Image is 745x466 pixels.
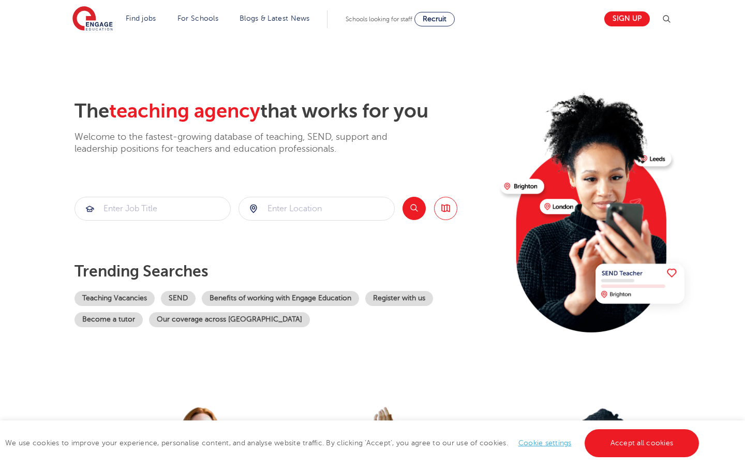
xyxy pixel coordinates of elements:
a: Our coverage across [GEOGRAPHIC_DATA] [149,312,310,327]
input: Submit [75,197,230,220]
div: Submit [239,197,395,221]
a: For Schools [177,14,218,22]
a: Find jobs [126,14,156,22]
a: Blogs & Latest News [240,14,310,22]
a: Register with us [365,291,433,306]
img: Engage Education [72,6,113,32]
div: Submit [74,197,231,221]
a: Sign up [604,11,650,26]
a: Recruit [414,12,455,26]
a: Cookie settings [518,439,572,447]
span: We use cookies to improve your experience, personalise content, and analyse website traffic. By c... [5,439,702,447]
h2: The that works for you [74,99,492,123]
span: Schools looking for staff [346,16,412,23]
a: Teaching Vacancies [74,291,155,306]
a: Become a tutor [74,312,143,327]
input: Submit [239,197,394,220]
p: Welcome to the fastest-growing database of teaching, SEND, support and leadership positions for t... [74,131,416,155]
a: Benefits of working with Engage Education [202,291,359,306]
button: Search [403,197,426,220]
span: teaching agency [109,100,260,122]
span: Recruit [423,15,446,23]
a: SEND [161,291,196,306]
a: Accept all cookies [585,429,699,457]
p: Trending searches [74,262,492,281]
